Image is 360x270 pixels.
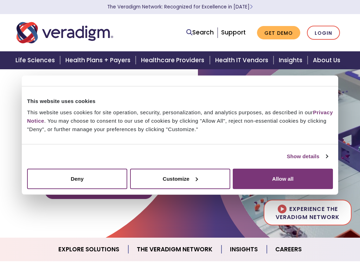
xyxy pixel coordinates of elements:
button: Allow all [233,168,333,189]
a: Show details [287,152,328,161]
img: Veradigm logo [17,21,113,44]
a: Login [307,26,340,40]
a: Get Demo [257,26,300,40]
a: Privacy Notice [27,109,333,123]
a: Insights [275,51,309,69]
div: This website uses cookies [27,97,333,105]
a: Careers [267,240,310,258]
a: Explore Solutions [50,240,128,258]
a: The Veradigm Network: Recognized for Excellence in [DATE]Learn More [107,4,253,10]
span: Learn More [250,4,253,10]
a: Search [186,28,214,37]
a: Support [221,28,246,37]
a: The Veradigm Network [128,240,221,258]
a: Health Plans + Payers [61,51,137,69]
a: Healthcare Providers [137,51,211,69]
a: Life Sciences [11,51,61,69]
a: About Us [309,51,349,69]
a: Health IT Vendors [211,51,275,69]
a: Insights [221,240,267,258]
button: Deny [27,168,127,189]
div: This website uses cookies for site operation, security, personalization, and analytics purposes, ... [27,108,333,133]
button: Customize [130,168,230,189]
